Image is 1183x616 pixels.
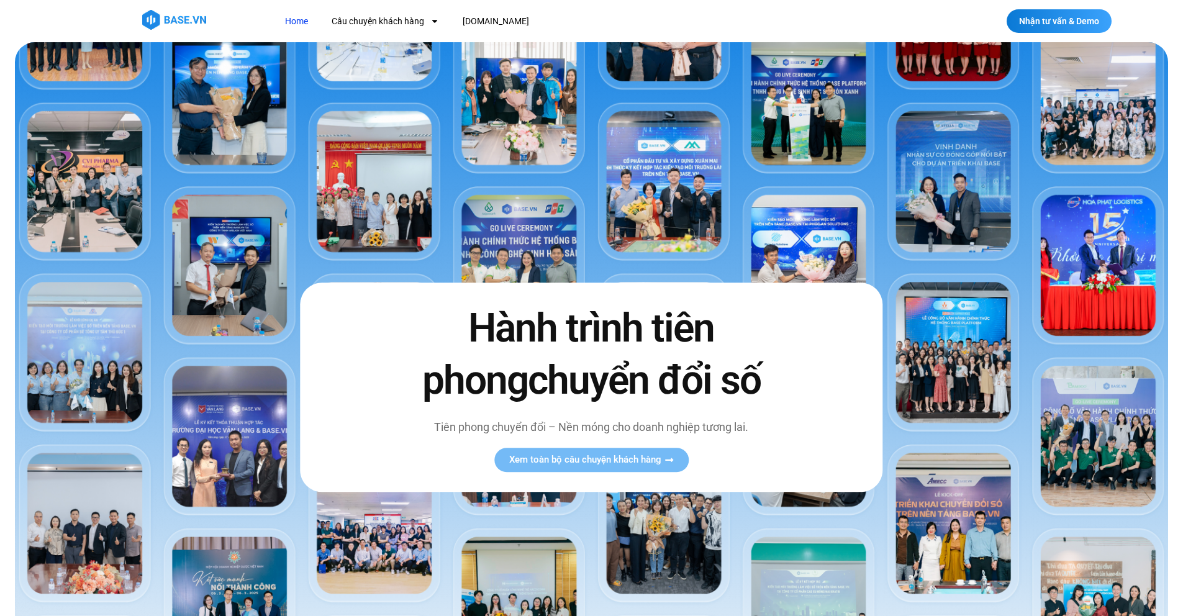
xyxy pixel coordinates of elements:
[1007,9,1112,33] a: Nhận tư vấn & Demo
[322,10,448,33] a: Câu chuyện khách hàng
[509,455,661,464] span: Xem toàn bộ câu chuyện khách hàng
[494,448,689,472] a: Xem toàn bộ câu chuyện khách hàng
[276,10,317,33] a: Home
[1019,17,1099,25] span: Nhận tư vấn & Demo
[396,303,787,406] h2: Hành trình tiên phong
[276,10,757,33] nav: Menu
[453,10,538,33] a: [DOMAIN_NAME]
[396,419,787,435] p: Tiên phong chuyển đổi – Nền móng cho doanh nghiệp tương lai.
[528,357,761,404] span: chuyển đổi số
